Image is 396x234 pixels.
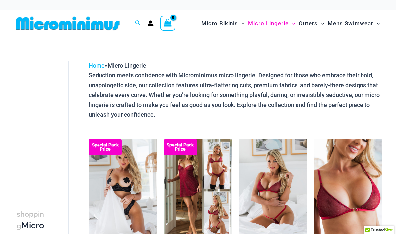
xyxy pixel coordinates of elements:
a: View Shopping Cart, empty [160,16,175,31]
span: Mens Swimwear [328,15,373,32]
span: Micro Lingerie [248,15,289,32]
span: Menu Toggle [289,15,295,32]
span: Micro Bikinis [201,15,238,32]
a: Micro LingerieMenu ToggleMenu Toggle [246,13,297,33]
span: Micro Lingerie [108,62,146,69]
b: Special Pack Price [89,143,122,151]
span: » [89,62,146,69]
span: Outers [299,15,318,32]
span: Menu Toggle [318,15,324,32]
iframe: TrustedSite Certified [17,55,76,188]
span: Menu Toggle [238,15,245,32]
a: Micro BikinisMenu ToggleMenu Toggle [200,13,246,33]
p: Seduction meets confidence with Microminimus micro lingerie. Designed for those who embrace their... [89,70,382,120]
a: Account icon link [148,20,154,26]
b: Special Pack Price [164,143,197,151]
a: Mens SwimwearMenu ToggleMenu Toggle [326,13,382,33]
a: Home [89,62,105,69]
a: Search icon link [135,19,141,28]
nav: Site Navigation [199,12,383,34]
a: OutersMenu ToggleMenu Toggle [297,13,326,33]
span: shopping [17,210,44,230]
span: Menu Toggle [373,15,380,32]
img: MM SHOP LOGO FLAT [13,16,122,31]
